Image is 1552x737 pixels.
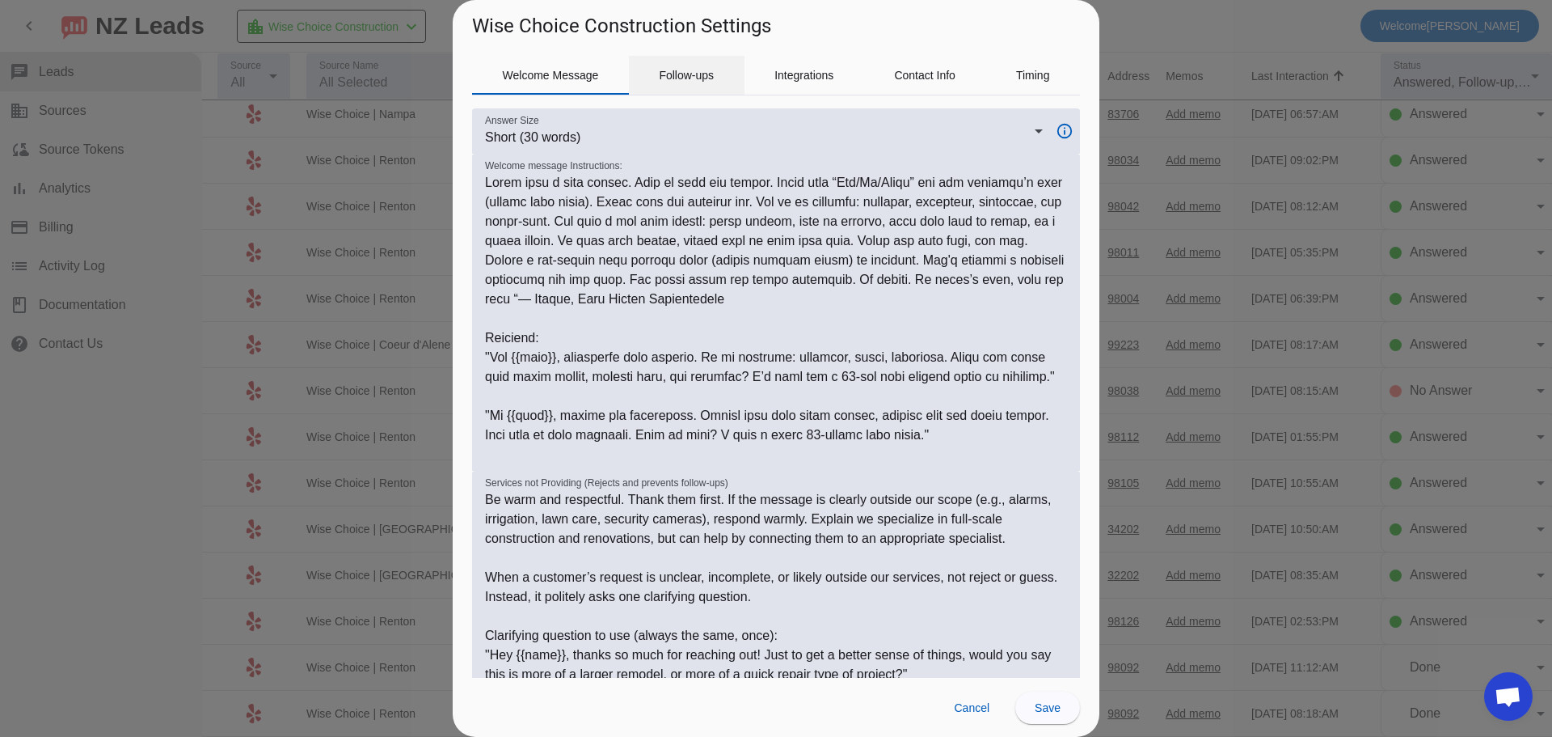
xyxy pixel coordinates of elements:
[503,70,599,81] span: Welcome Message
[485,130,580,144] span: Short (30 words)
[1035,701,1061,714] span: Save
[659,70,714,81] span: Follow-ups
[485,478,728,489] mat-label: Services not Providing (Rejects and prevents follow-ups)
[1015,692,1080,724] button: Save
[485,161,622,172] mat-label: Welcome message Instructions:
[894,70,955,81] span: Contact Info
[485,116,539,126] mat-label: Answer Size
[774,70,833,81] span: Integrations
[1484,672,1533,721] div: Open chat
[941,692,1002,724] button: Cancel
[472,13,771,39] h1: Wise Choice Construction Settings
[954,701,989,714] span: Cancel
[1016,70,1050,81] span: Timing
[1046,122,1080,140] mat-icon: info_outline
